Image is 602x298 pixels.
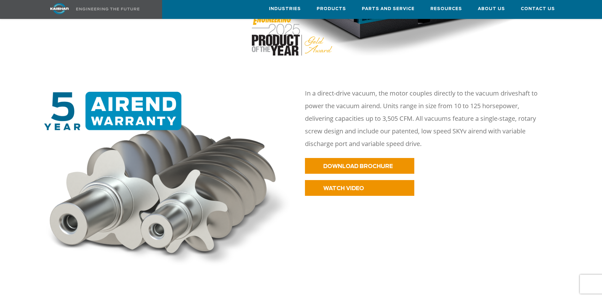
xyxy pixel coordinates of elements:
[323,186,364,191] span: WATCH VIDEO
[40,92,298,271] img: warranty
[305,180,414,196] a: WATCH VIDEO
[323,164,393,169] span: DOWNLOAD BROCHURE
[362,5,415,13] span: Parts and Service
[269,5,301,13] span: Industries
[430,0,462,17] a: Resources
[317,5,346,13] span: Products
[430,5,462,13] span: Resources
[76,8,139,10] img: Engineering the future
[305,158,414,174] a: DOWNLOAD BROCHURE
[36,3,83,14] img: kaishan logo
[521,5,555,13] span: Contact Us
[521,0,555,17] a: Contact Us
[362,0,415,17] a: Parts and Service
[317,0,346,17] a: Products
[478,0,505,17] a: About Us
[269,0,301,17] a: Industries
[478,5,505,13] span: About Us
[305,87,541,150] p: In a direct-drive vacuum, the motor couples directly to the vacuum driveshaft to power the vacuum...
